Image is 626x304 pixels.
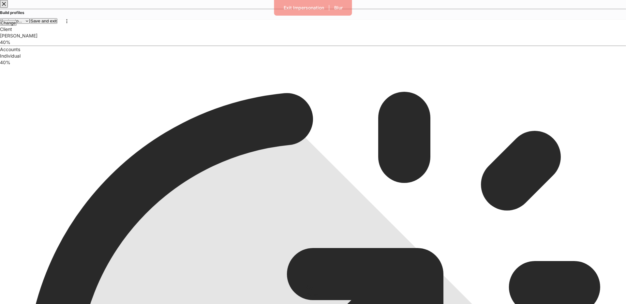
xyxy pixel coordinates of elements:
h5: Saved. [306,291,320,297]
div: Assign to... [1,19,29,23]
div: Change [1,21,16,25]
button: Blur [330,3,347,13]
div: Blur [334,6,343,10]
div: Exit Impersonation [284,6,324,10]
button: Exit Impersonation [279,3,328,13]
div: Save and exit [30,19,57,23]
button: Save and exit [30,18,57,24]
